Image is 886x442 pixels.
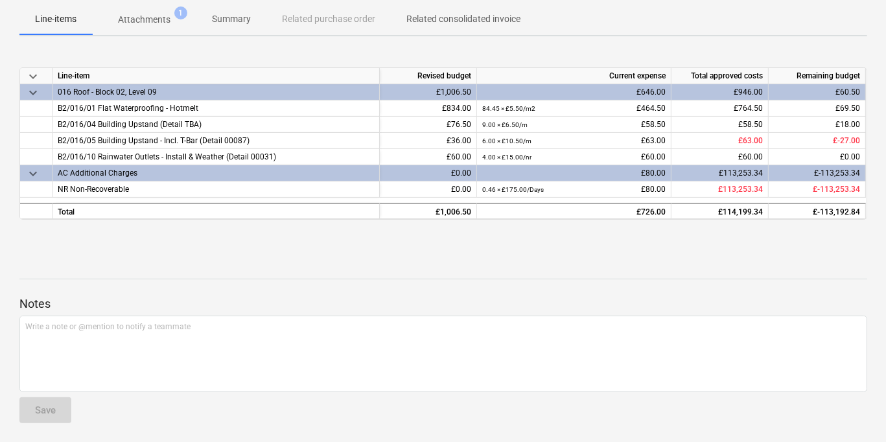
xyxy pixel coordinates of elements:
[380,100,477,117] div: £834.00
[212,12,251,26] p: Summary
[25,69,41,84] span: keyboard_arrow_down
[769,165,866,181] div: £-113,253.34
[380,84,477,100] div: £1,006.50
[380,133,477,149] div: £36.00
[813,185,860,194] span: £-113,253.34
[482,154,531,161] small: 4.00 × £15.00 / nr
[482,133,666,149] div: £63.00
[58,104,198,113] span: B2/016/01 Flat Waterproofing - Hotmelt
[835,104,860,113] span: £69.50
[380,165,477,181] div: £0.00
[482,117,666,133] div: £58.50
[406,12,520,26] p: Related consolidated invoice
[52,68,380,84] div: Line-item
[833,136,860,145] span: £-27.00
[482,149,666,165] div: £60.00
[482,121,528,128] small: 9.00 × £6.50 / m
[380,181,477,198] div: £0.00
[58,165,374,181] div: AC Additional Charges
[482,100,666,117] div: £464.50
[738,120,763,129] span: £58.50
[380,203,477,219] div: £1,006.50
[482,204,666,220] div: £726.00
[482,84,666,100] div: £646.00
[58,152,276,161] span: B2/016/10 Rainwater Outlets - Install & Weather (Detail 00031)
[380,117,477,133] div: £76.50
[769,68,866,84] div: Remaining budget
[58,136,250,145] span: B2/016/05 Building Upstand - Incl. T-Bar (Detail 00087)
[718,185,763,194] span: £113,253.34
[738,136,763,145] span: £63.00
[58,120,202,129] span: B2/016/04 Building Upstand (Detail TBA)
[482,165,666,181] div: £80.00
[380,149,477,165] div: £60.00
[482,186,544,193] small: 0.46 × £175.00 / Days
[769,84,866,100] div: £60.50
[671,84,769,100] div: £946.00
[671,165,769,181] div: £113,253.34
[58,84,374,100] div: 016 Roof - Block 02, Level 09
[738,152,763,161] span: £60.00
[821,380,886,442] iframe: Chat Widget
[734,104,763,113] span: £764.50
[25,166,41,181] span: keyboard_arrow_down
[840,152,860,161] span: £0.00
[52,203,380,219] div: Total
[118,13,170,27] p: Attachments
[482,105,535,112] small: 84.45 × £5.50 / m2
[380,68,477,84] div: Revised budget
[174,6,187,19] span: 1
[25,85,41,100] span: keyboard_arrow_down
[769,203,866,219] div: £-113,192.84
[671,68,769,84] div: Total approved costs
[477,68,671,84] div: Current expense
[19,296,867,312] p: Notes
[58,185,129,194] span: NR Non-Recoverable
[671,203,769,219] div: £114,199.34
[482,181,666,198] div: £80.00
[35,12,76,26] p: Line-items
[835,120,860,129] span: £18.00
[482,137,531,145] small: 6.00 × £10.50 / m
